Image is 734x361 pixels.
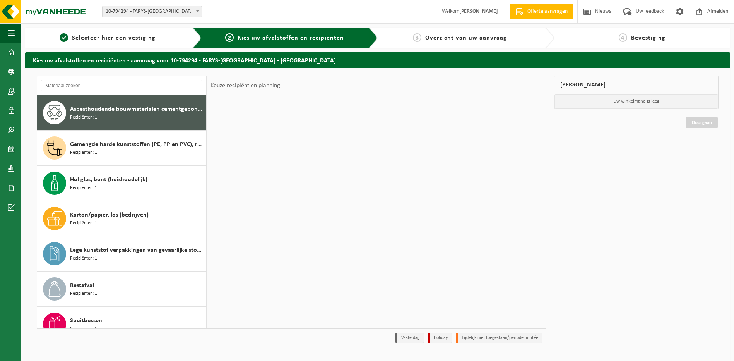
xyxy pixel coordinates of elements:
[60,33,68,42] span: 1
[459,9,498,14] strong: [PERSON_NAME]
[619,33,627,42] span: 4
[70,210,149,220] span: Karton/papier, los (bedrijven)
[70,105,204,114] span: Asbesthoudende bouwmaterialen cementgebonden (hechtgebonden)
[70,149,97,156] span: Recipiënten: 1
[70,246,204,255] span: Lege kunststof verpakkingen van gevaarlijke stoffen
[686,117,718,128] a: Doorgaan
[70,184,97,192] span: Recipiënten: 1
[207,76,284,95] div: Keuze recipiënt en planning
[70,290,97,297] span: Recipiënten: 1
[70,316,102,325] span: Spuitbussen
[395,333,424,343] li: Vaste dag
[37,166,206,201] button: Hol glas, bont (huishoudelijk) Recipiënten: 1
[225,33,234,42] span: 2
[70,255,97,262] span: Recipiënten: 1
[41,80,202,91] input: Materiaal zoeken
[72,35,156,41] span: Selecteer hier een vestiging
[413,33,421,42] span: 3
[428,333,452,343] li: Holiday
[456,333,542,343] li: Tijdelijk niet toegestaan/période limitée
[37,95,206,131] button: Asbesthoudende bouwmaterialen cementgebonden (hechtgebonden) Recipiënten: 1
[103,6,202,17] span: 10-794294 - FARYS-BRUGGE - BRUGGE
[102,6,202,17] span: 10-794294 - FARYS-BRUGGE - BRUGGE
[70,140,204,149] span: Gemengde harde kunststoffen (PE, PP en PVC), recycleerbaar (industrieel)
[70,114,97,121] span: Recipiënten: 1
[70,281,94,290] span: Restafval
[425,35,507,41] span: Overzicht van uw aanvraag
[238,35,344,41] span: Kies uw afvalstoffen en recipiënten
[631,35,666,41] span: Bevestiging
[25,52,730,67] h2: Kies uw afvalstoffen en recipiënten - aanvraag voor 10-794294 - FARYS-[GEOGRAPHIC_DATA] - [GEOGRA...
[510,4,573,19] a: Offerte aanvragen
[37,201,206,236] button: Karton/papier, los (bedrijven) Recipiënten: 1
[29,33,186,43] a: 1Selecteer hier een vestiging
[554,76,719,94] div: [PERSON_NAME]
[37,131,206,166] button: Gemengde harde kunststoffen (PE, PP en PVC), recycleerbaar (industrieel) Recipiënten: 1
[70,175,147,184] span: Hol glas, bont (huishoudelijk)
[37,307,206,342] button: Spuitbussen Recipiënten: 1
[70,325,97,333] span: Recipiënten: 1
[37,272,206,307] button: Restafval Recipiënten: 1
[37,236,206,272] button: Lege kunststof verpakkingen van gevaarlijke stoffen Recipiënten: 1
[525,8,570,15] span: Offerte aanvragen
[70,220,97,227] span: Recipiënten: 1
[554,94,719,109] p: Uw winkelmand is leeg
